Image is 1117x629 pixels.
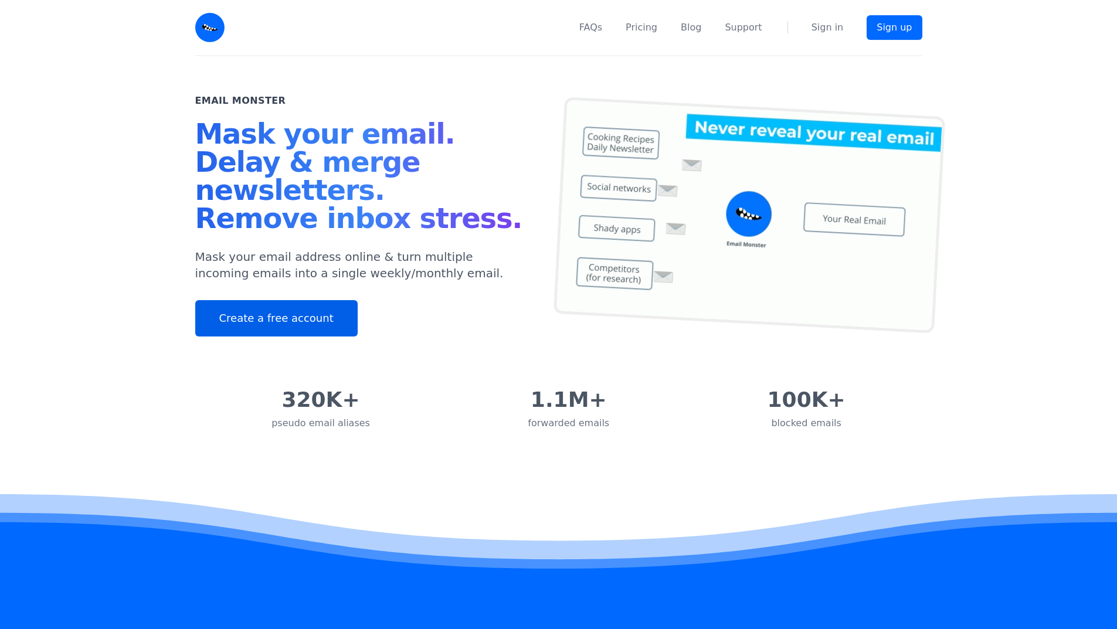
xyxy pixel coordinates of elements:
[768,416,846,430] div: blocked emails
[725,21,762,35] a: Support
[271,416,370,430] div: pseudo email aliases
[528,416,609,430] div: forwarded emails
[271,388,370,412] div: 320K+
[579,21,602,35] a: FAQs
[768,388,846,412] div: 100K+
[626,21,657,35] a: Pricing
[195,300,358,336] a: Create a free account
[553,97,945,334] img: temp mail, free temporary mail, Temporary Email
[195,249,531,281] p: Mask your email address online & turn multiple incoming emails into a single weekly/monthly email.
[195,13,225,42] img: Email Monster
[681,21,701,35] a: Blog
[812,21,844,35] a: Sign in
[195,94,286,108] h2: Email Monster
[195,120,531,237] h1: Mask your email. Delay & merge newsletters. Remove inbox stress.
[867,15,922,40] a: Sign up
[528,388,609,412] div: 1.1M+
